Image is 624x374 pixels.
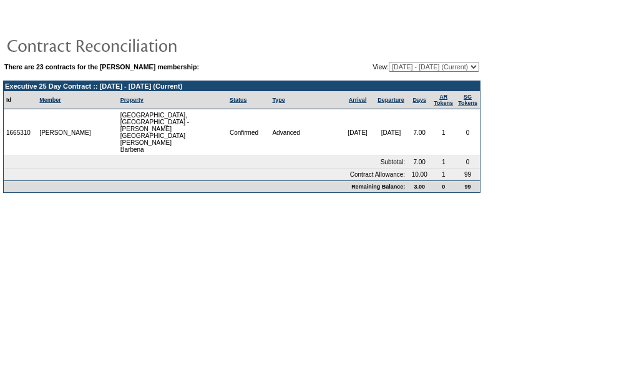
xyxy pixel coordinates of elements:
[6,32,256,57] img: pgTtlContractReconciliation.gif
[341,109,374,156] td: [DATE]
[4,81,480,91] td: Executive 25 Day Contract :: [DATE] - [DATE] (Current)
[349,97,367,103] a: Arrival
[37,109,94,156] td: [PERSON_NAME]
[4,180,407,192] td: Remaining Balance:
[407,156,431,169] td: 7.00
[431,169,456,180] td: 1
[456,180,480,192] td: 99
[4,63,199,71] b: There are 23 contracts for the [PERSON_NAME] membership:
[456,156,480,169] td: 0
[434,94,453,106] a: ARTokens
[431,180,456,192] td: 0
[407,109,431,156] td: 7.00
[456,169,480,180] td: 99
[311,62,479,72] td: View:
[230,97,247,103] a: Status
[407,169,431,180] td: 10.00
[374,109,407,156] td: [DATE]
[272,97,285,103] a: Type
[4,156,407,169] td: Subtotal:
[4,91,37,109] td: Id
[431,156,456,169] td: 1
[4,169,407,180] td: Contract Allowance:
[4,109,37,156] td: 1665310
[378,97,404,103] a: Departure
[407,180,431,192] td: 3.00
[227,109,270,156] td: Confirmed
[431,109,456,156] td: 1
[120,97,144,103] a: Property
[412,97,426,103] a: Days
[270,109,341,156] td: Advanced
[456,109,480,156] td: 0
[39,97,61,103] a: Member
[118,109,227,156] td: [GEOGRAPHIC_DATA], [GEOGRAPHIC_DATA] - [PERSON_NAME][GEOGRAPHIC_DATA][PERSON_NAME] Barbena
[458,94,477,106] a: SGTokens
